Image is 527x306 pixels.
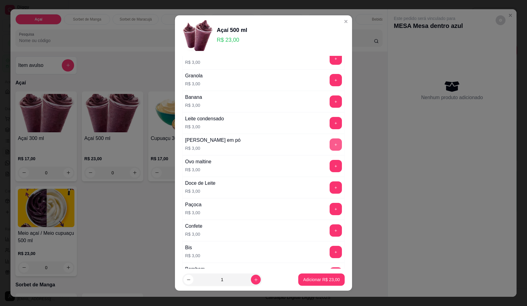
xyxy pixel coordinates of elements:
p: R$ 23,00 [217,36,247,44]
div: [PERSON_NAME] em pó [185,137,241,144]
button: add [330,224,342,237]
button: add [330,52,342,65]
div: Açaí 500 ml [217,26,247,34]
p: R$ 3,00 [185,231,202,237]
button: add [330,138,342,151]
p: R$ 3,00 [185,145,241,151]
div: Bombom [185,265,205,273]
p: R$ 3,00 [185,124,224,130]
button: add [330,160,342,172]
p: R$ 3,00 [185,188,216,194]
button: decrease-product-quantity [184,275,193,285]
div: Paçoca [185,201,201,208]
p: R$ 3,00 [185,59,200,65]
button: add [330,95,342,108]
img: product-image [182,20,213,51]
button: add [330,74,342,86]
p: R$ 3,00 [185,81,203,87]
p: R$ 3,00 [185,102,202,108]
button: increase-product-quantity [251,275,261,285]
button: add [330,267,342,280]
div: Ovo maltine [185,158,211,165]
button: add [330,246,342,258]
button: Close [341,17,351,26]
div: Banana [185,94,202,101]
p: R$ 3,00 [185,167,211,173]
p: R$ 3,00 [185,253,200,259]
p: Adicionar R$ 23,00 [303,277,340,283]
button: add [330,117,342,129]
button: add [330,181,342,194]
div: Granola [185,72,203,79]
div: Doce de Leite [185,180,216,187]
div: Leite condensado [185,115,224,122]
div: Bis [185,244,200,251]
div: Confete [185,223,202,230]
p: R$ 3,00 [185,210,201,216]
button: add [330,203,342,215]
button: Adicionar R$ 23,00 [298,273,345,286]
